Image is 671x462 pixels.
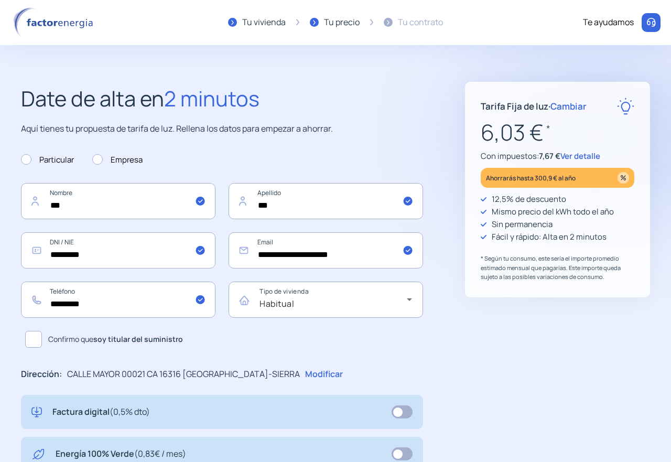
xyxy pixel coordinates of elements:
[31,447,45,461] img: energy-green.svg
[21,154,74,166] label: Particular
[21,82,423,115] h2: Date de alta en
[486,172,576,184] p: Ahorrarás hasta 300,9 € al año
[560,151,600,162] span: Ver detalle
[164,84,259,113] span: 2 minutos
[539,151,560,162] span: 7,67 €
[21,368,62,381] p: Dirección:
[481,150,634,163] p: Con impuestos:
[492,206,614,218] p: Mismo precio del kWh todo el año
[618,172,629,184] img: percentage_icon.svg
[481,115,634,150] p: 6,03 €
[21,122,423,136] p: Aquí tienes tu propuesta de tarifa de luz. Rellena los datos para empezar a ahorrar.
[617,98,634,115] img: rate-E.svg
[492,193,566,206] p: 12,5% de descuento
[492,231,607,243] p: Fácil y rápido: Alta en 2 minutos
[92,154,143,166] label: Empresa
[31,405,42,419] img: digital-invoice.svg
[305,368,343,381] p: Modificar
[10,7,100,38] img: logo factor
[52,405,150,419] p: Factura digital
[67,368,300,381] p: CALLE MAYOR 00021 CA 16316 [GEOGRAPHIC_DATA]-SIERRA
[481,99,587,113] p: Tarifa Fija de luz ·
[324,16,360,29] div: Tu precio
[646,17,656,28] img: llamar
[492,218,553,231] p: Sin permanencia
[56,447,186,461] p: Energía 100% Verde
[110,406,150,417] span: (0,5% dto)
[242,16,286,29] div: Tu vivienda
[259,298,294,309] span: Habitual
[48,334,183,345] span: Confirmo que
[134,448,186,459] span: (0,83€ / mes)
[398,16,443,29] div: Tu contrato
[259,287,309,296] mat-label: Tipo de vivienda
[550,100,587,112] span: Cambiar
[583,16,634,29] div: Te ayudamos
[93,334,183,344] b: soy titular del suministro
[481,254,634,282] p: * Según tu consumo, este sería el importe promedio estimado mensual que pagarías. Este importe qu...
